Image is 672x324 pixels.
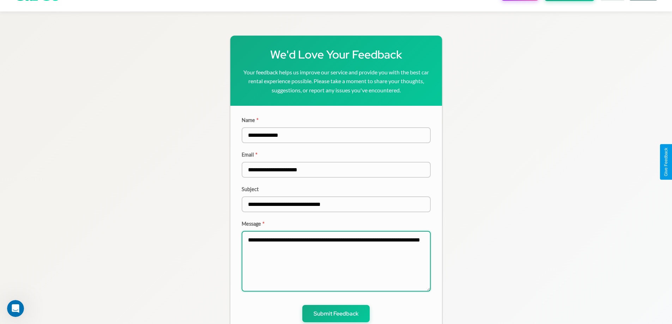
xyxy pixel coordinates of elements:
[242,68,431,95] p: Your feedback helps us improve our service and provide you with the best car rental experience po...
[242,47,431,62] h1: We'd Love Your Feedback
[664,148,668,176] div: Give Feedback
[242,152,431,158] label: Email
[7,300,24,317] iframe: Intercom live chat
[242,117,431,123] label: Name
[242,186,431,192] label: Subject
[302,305,370,322] button: Submit Feedback
[242,221,431,227] label: Message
